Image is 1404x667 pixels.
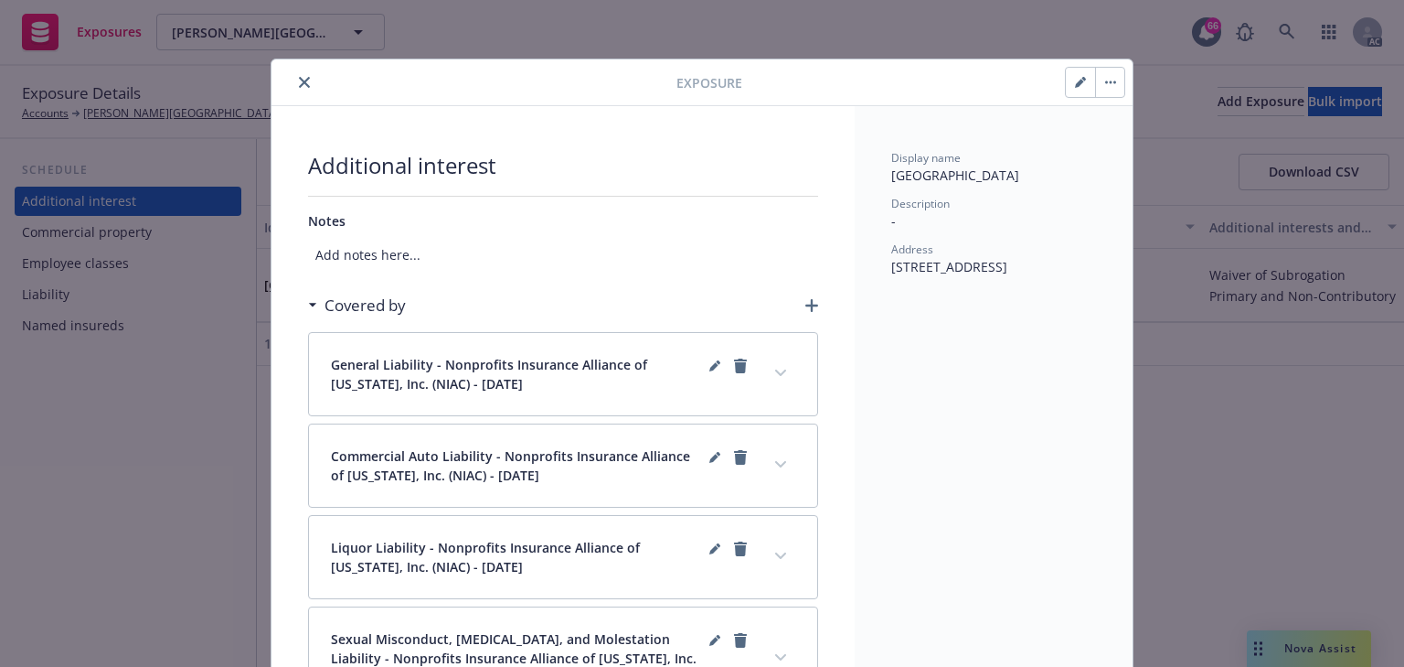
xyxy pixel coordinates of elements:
a: editPencil [704,355,726,377]
div: Liquor Liability - Nonprofits Insurance Alliance of [US_STATE], Inc. (NIAC) - [DATE]editPencilrem... [309,516,817,598]
a: editPencil [704,446,726,468]
span: Add notes here... [308,238,818,272]
span: Notes [308,212,346,230]
span: editPencil [704,446,726,485]
div: Covered by [308,294,406,317]
span: - [891,212,896,230]
span: General Liability - Nonprofits Insurance Alliance of [US_STATE], Inc. (NIAC) - [DATE] [331,355,704,393]
a: remove [729,446,751,468]
span: Exposure [676,73,742,92]
button: expand content [766,542,795,571]
span: [STREET_ADDRESS] [891,258,1007,275]
h3: Covered by [324,294,406,317]
a: editPencil [704,629,726,651]
span: editPencil [704,355,726,393]
span: Display name [891,150,961,166]
div: General Liability - Nonprofits Insurance Alliance of [US_STATE], Inc. (NIAC) - [DATE]editPencilre... [309,333,817,415]
span: Liquor Liability - Nonprofits Insurance Alliance of [US_STATE], Inc. (NIAC) - [DATE] [331,538,704,576]
span: Address [891,242,933,257]
div: Commercial Auto Liability - Nonprofits Insurance Alliance of [US_STATE], Inc. (NIAC) - [DATE]edit... [309,425,817,507]
span: Additional interest [308,150,818,181]
button: expand content [766,450,795,479]
span: remove [729,355,751,393]
a: remove [729,538,751,560]
span: [GEOGRAPHIC_DATA] [891,167,1019,184]
span: remove [729,538,751,576]
a: remove [729,355,751,377]
span: Commercial Auto Liability - Nonprofits Insurance Alliance of [US_STATE], Inc. (NIAC) - [DATE] [331,446,704,485]
span: remove [729,446,751,485]
span: Description [891,196,950,211]
button: close [293,71,315,93]
button: expand content [766,359,795,388]
span: editPencil [704,538,726,576]
a: editPencil [704,538,726,560]
a: remove [729,629,751,651]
